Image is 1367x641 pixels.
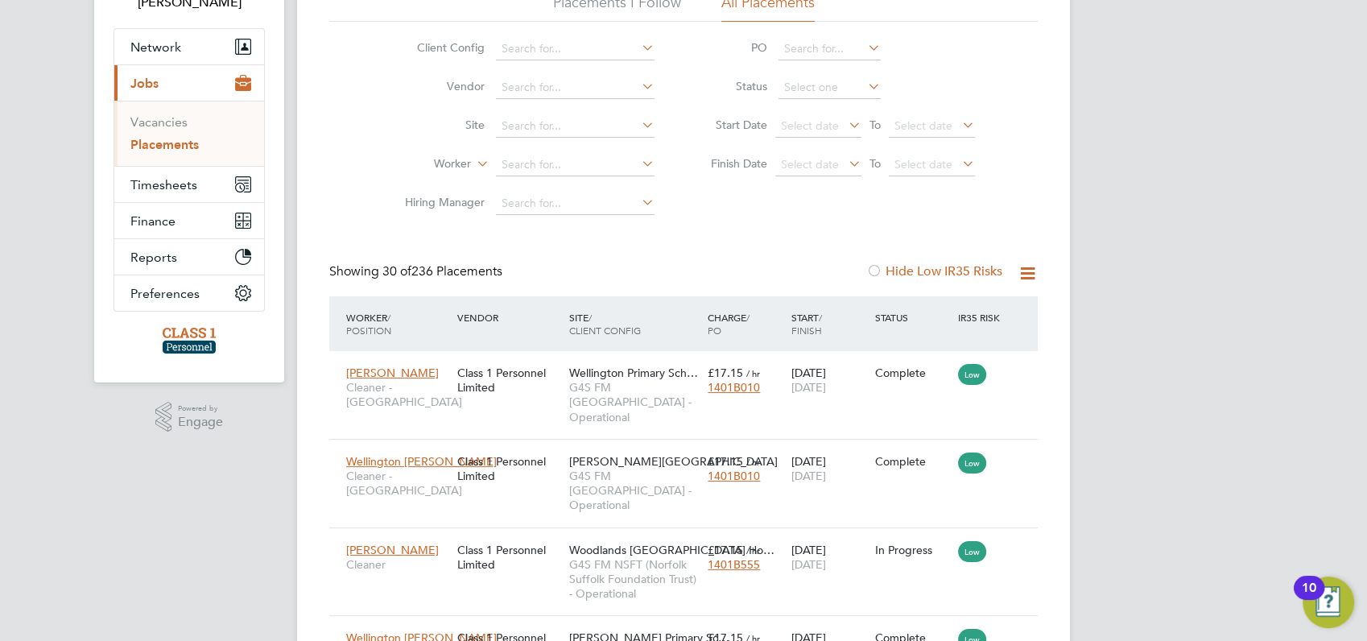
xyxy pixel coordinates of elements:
[568,454,777,469] span: [PERSON_NAME][GEOGRAPHIC_DATA]
[568,366,697,380] span: Wellington Primary Sch…
[564,303,704,345] div: Site
[704,303,787,345] div: Charge
[866,263,1002,279] label: Hide Low IR35 Risks
[453,535,564,580] div: Class 1 Personnel Limited
[865,153,886,174] span: To
[958,364,986,385] span: Low
[342,622,1038,635] a: Wellington [PERSON_NAME]Cleaner - [GEOGRAPHIC_DATA]Class 1 Personnel Limited[PERSON_NAME] Primary...
[787,358,871,403] div: [DATE]
[708,543,743,557] span: £17.15
[496,38,655,60] input: Search for...
[178,402,223,416] span: Powered by
[114,239,264,275] button: Reports
[346,557,449,572] span: Cleaner
[114,29,264,64] button: Network
[568,543,774,557] span: Woodlands [GEOGRAPHIC_DATA] Ho…
[1303,577,1354,628] button: Open Resource Center, 10 new notifications
[163,328,217,354] img: class1personnel-logo-retina.png
[130,76,159,91] span: Jobs
[781,118,839,133] span: Select date
[346,469,449,498] span: Cleaner - [GEOGRAPHIC_DATA]
[329,263,506,280] div: Showing
[894,118,952,133] span: Select date
[130,39,181,55] span: Network
[568,380,700,424] span: G4S FM [GEOGRAPHIC_DATA] - Operational
[496,115,655,138] input: Search for...
[791,557,826,572] span: [DATE]
[496,154,655,176] input: Search for...
[787,446,871,491] div: [DATE]
[453,303,564,332] div: Vendor
[392,118,485,132] label: Site
[746,367,760,379] span: / hr
[130,286,200,301] span: Preferences
[958,541,986,562] span: Low
[130,137,199,152] a: Placements
[130,213,176,229] span: Finance
[346,543,439,557] span: [PERSON_NAME]
[695,79,767,93] label: Status
[342,445,1038,459] a: Wellington [PERSON_NAME]Cleaner - [GEOGRAPHIC_DATA]Class 1 Personnel Limited[PERSON_NAME][GEOGRAP...
[954,303,1010,332] div: IR35 Risk
[568,469,700,513] span: G4S FM [GEOGRAPHIC_DATA] - Operational
[392,40,485,55] label: Client Config
[865,114,886,135] span: To
[708,557,760,572] span: 1401B555
[346,311,391,337] span: / Position
[778,77,881,99] input: Select one
[114,203,264,238] button: Finance
[1302,588,1316,609] div: 10
[875,543,951,557] div: In Progress
[155,402,224,432] a: Powered byEngage
[958,453,986,474] span: Low
[342,303,453,345] div: Worker
[392,195,485,209] label: Hiring Manager
[695,40,767,55] label: PO
[781,157,839,172] span: Select date
[346,454,497,469] span: Wellington [PERSON_NAME]
[875,454,951,469] div: Complete
[871,303,955,332] div: Status
[695,118,767,132] label: Start Date
[114,328,265,354] a: Go to home page
[787,303,871,345] div: Start
[778,38,881,60] input: Search for...
[130,177,197,192] span: Timesheets
[453,446,564,491] div: Class 1 Personnel Limited
[346,366,439,380] span: [PERSON_NAME]
[114,167,264,202] button: Timesheets
[382,263,411,279] span: 30 of
[791,311,822,337] span: / Finish
[496,77,655,99] input: Search for...
[746,456,760,468] span: / hr
[568,311,640,337] span: / Client Config
[708,380,760,395] span: 1401B010
[130,114,188,130] a: Vacancies
[342,357,1038,370] a: [PERSON_NAME]Cleaner - [GEOGRAPHIC_DATA]Class 1 Personnel LimitedWellington Primary Sch…G4S FM [G...
[342,534,1038,548] a: [PERSON_NAME]CleanerClass 1 Personnel LimitedWoodlands [GEOGRAPHIC_DATA] Ho…G4S FM NSFT (Norfolk ...
[114,275,264,311] button: Preferences
[114,65,264,101] button: Jobs
[791,380,826,395] span: [DATE]
[787,535,871,580] div: [DATE]
[708,311,750,337] span: / PO
[392,79,485,93] label: Vendor
[453,358,564,403] div: Class 1 Personnel Limited
[695,156,767,171] label: Finish Date
[382,263,502,279] span: 236 Placements
[708,454,743,469] span: £17.15
[178,416,223,429] span: Engage
[746,544,760,556] span: / hr
[875,366,951,380] div: Complete
[378,156,471,172] label: Worker
[496,192,655,215] input: Search for...
[894,157,952,172] span: Select date
[708,366,743,380] span: £17.15
[568,557,700,602] span: G4S FM NSFT (Norfolk Suffolk Foundation Trust) - Operational
[114,101,264,166] div: Jobs
[130,250,177,265] span: Reports
[791,469,826,483] span: [DATE]
[346,380,449,409] span: Cleaner - [GEOGRAPHIC_DATA]
[708,469,760,483] span: 1401B010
